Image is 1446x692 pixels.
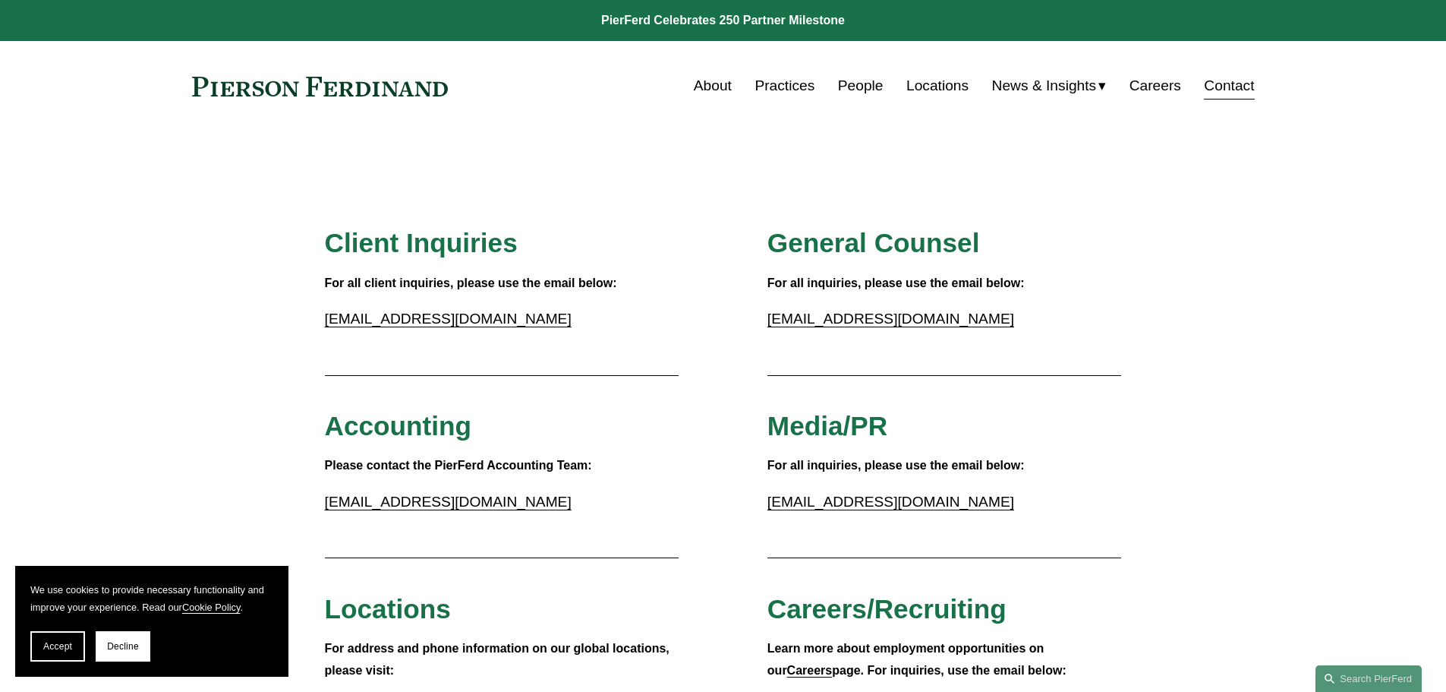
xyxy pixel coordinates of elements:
span: News & Insights [992,73,1097,100]
span: Accept [43,641,72,652]
span: Accounting [325,411,472,441]
a: Contact [1204,71,1254,100]
a: folder dropdown [992,71,1107,100]
strong: For all inquiries, please use the email below: [767,459,1025,472]
span: Media/PR [767,411,887,441]
strong: For address and phone information on our global locations, please visit: [325,642,673,677]
a: [EMAIL_ADDRESS][DOMAIN_NAME] [767,494,1014,510]
span: General Counsel [767,228,980,258]
a: Careers [1129,71,1181,100]
button: Accept [30,631,85,662]
a: Careers [787,664,833,677]
span: Client Inquiries [325,228,518,258]
a: Practices [755,71,814,100]
strong: Learn more about employment opportunities on our [767,642,1047,677]
span: Decline [107,641,139,652]
p: We use cookies to provide necessary functionality and improve your experience. Read our . [30,581,273,616]
a: Locations [906,71,969,100]
a: Search this site [1315,665,1422,692]
section: Cookie banner [15,566,288,677]
a: [EMAIL_ADDRESS][DOMAIN_NAME] [325,311,572,327]
a: Cookie Policy [182,602,241,613]
a: People [838,71,884,100]
span: Careers/Recruiting [767,594,1007,624]
a: [EMAIL_ADDRESS][DOMAIN_NAME] [767,311,1014,327]
strong: page. For inquiries, use the email below: [832,664,1066,677]
a: About [694,71,732,100]
button: Decline [96,631,150,662]
strong: Please contact the PierFerd Accounting Team: [325,459,592,472]
strong: For all inquiries, please use the email below: [767,276,1025,289]
span: Locations [325,594,451,624]
a: [EMAIL_ADDRESS][DOMAIN_NAME] [325,494,572,510]
strong: For all client inquiries, please use the email below: [325,276,617,289]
